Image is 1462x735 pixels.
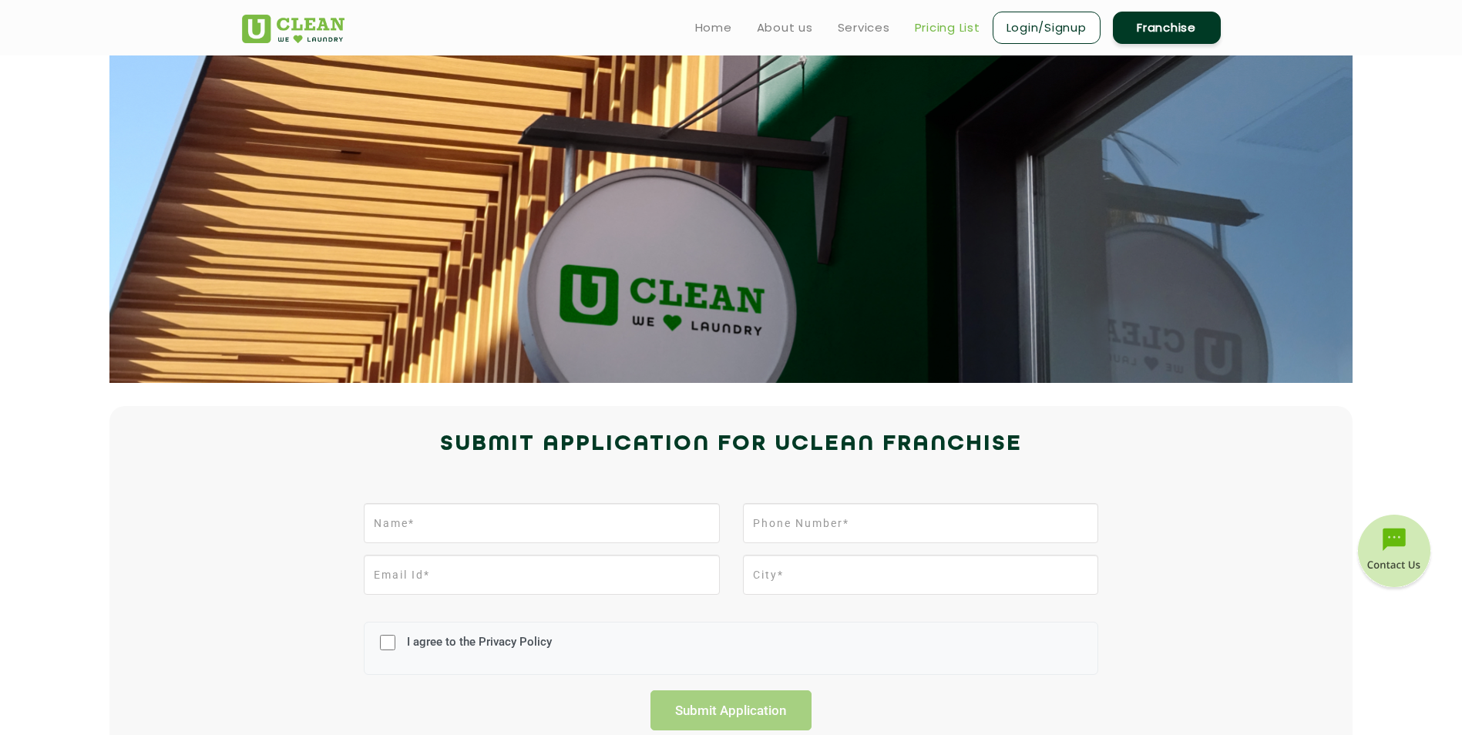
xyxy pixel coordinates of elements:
[915,18,980,37] a: Pricing List
[695,18,732,37] a: Home
[650,690,812,730] input: Submit Application
[364,555,719,595] input: Email Id*
[1356,515,1433,592] img: contact-btn
[403,635,552,663] label: I agree to the Privacy Policy
[1113,12,1221,44] a: Franchise
[993,12,1101,44] a: Login/Signup
[743,503,1098,543] input: Phone Number*
[838,18,890,37] a: Services
[242,15,344,43] img: UClean Laundry and Dry Cleaning
[242,426,1221,463] h2: Submit Application for UCLEAN FRANCHISE
[364,503,719,543] input: Name*
[757,18,813,37] a: About us
[743,555,1098,595] input: City*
